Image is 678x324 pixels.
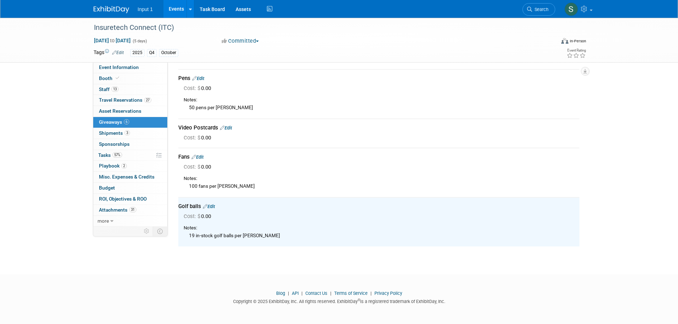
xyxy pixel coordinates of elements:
span: 6 [124,119,129,124]
a: Travel Reservations27 [93,95,167,106]
span: Giveaways [99,119,129,125]
span: Staff [99,86,119,92]
span: 3 [125,130,130,136]
div: 100 fans per [PERSON_NAME] [184,182,579,190]
span: Cost: $ [184,213,201,219]
span: Event Information [99,64,139,70]
span: 0.00 [184,85,214,91]
span: 57% [112,152,122,158]
span: Budget [99,185,115,191]
div: Q4 [147,49,157,57]
span: 27 [144,97,151,103]
span: [DATE] [DATE] [94,37,131,44]
a: Attachments31 [93,205,167,216]
span: Sponsorships [99,141,130,147]
div: 50 pens per [PERSON_NAME] [184,103,579,111]
img: ExhibitDay [94,6,129,13]
span: Search [532,7,548,12]
span: to [109,38,116,43]
img: Format-Inperson.png [561,38,568,44]
a: ROI, Objectives & ROO [93,194,167,205]
span: Misc. Expenses & Credits [99,174,154,180]
a: Edit [192,76,204,81]
a: Playbook2 [93,161,167,171]
span: Cost: $ [184,164,201,170]
span: Booth [99,75,121,81]
span: Playbook [99,163,127,169]
span: (5 days) [132,39,147,43]
div: 19 in-stock golf balls per [PERSON_NAME] [184,232,579,239]
div: Notes: [184,97,579,103]
sup: ® [358,298,360,302]
span: 2 [121,163,127,169]
span: | [300,291,304,296]
span: 0.00 [184,134,214,141]
a: Shipments3 [93,128,167,139]
td: Tags [94,49,124,57]
div: In-Person [569,38,586,44]
span: | [286,291,291,296]
div: Event Format [513,37,587,48]
span: Travel Reservations [99,97,151,103]
div: Pens [178,75,579,82]
div: Golf balls [178,203,579,210]
span: 0.00 [184,213,214,219]
span: 13 [111,86,119,92]
div: Notes: [184,175,579,182]
a: Asset Reservations [93,106,167,117]
i: Booth reservation complete [116,76,119,80]
span: Attachments [99,207,136,213]
a: Terms of Service [334,291,368,296]
a: Blog [276,291,285,296]
a: Privacy Policy [374,291,402,296]
span: ROI, Objectives & ROO [99,196,147,202]
a: Event Information [93,62,167,73]
a: Staff13 [93,84,167,95]
span: Cost: $ [184,85,201,91]
span: Input 1 [138,6,153,12]
div: Video Postcards [178,124,579,132]
a: Edit [112,50,124,55]
span: Cost: $ [184,134,201,141]
span: 31 [129,207,136,212]
div: Event Rating [567,49,586,52]
a: Tasks57% [93,150,167,161]
a: Budget [93,183,167,193]
div: Fans [178,153,579,161]
a: API [292,291,299,296]
a: Search [522,3,555,16]
a: Edit [191,154,204,160]
a: more [93,216,167,227]
span: | [329,291,333,296]
a: Giveaways6 [93,117,167,128]
div: October [159,49,178,57]
span: Tasks [98,152,122,158]
img: Susan Stout [564,2,578,16]
div: Notes: [184,225,579,232]
div: Insuretech Connect (ITC) [91,21,545,34]
a: Edit [203,204,215,209]
div: 2025 [130,49,144,57]
td: Personalize Event Tab Strip [141,227,153,236]
a: Sponsorships [93,139,167,150]
a: Contact Us [305,291,327,296]
button: Committed [219,37,262,45]
span: more [98,218,109,224]
td: Toggle Event Tabs [153,227,167,236]
span: | [369,291,373,296]
a: Booth [93,73,167,84]
span: Asset Reservations [99,108,141,114]
span: 0.00 [184,164,214,170]
span: Shipments [99,130,130,136]
a: Edit [220,125,232,131]
a: Misc. Expenses & Credits [93,172,167,182]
